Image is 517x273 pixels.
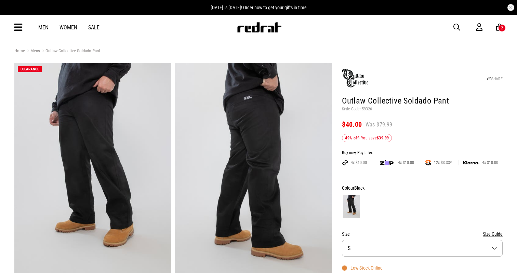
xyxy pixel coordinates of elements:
img: SPLITPAY [425,160,431,165]
span: 4x $10.00 [479,160,501,165]
div: - You save [342,134,392,142]
a: Home [14,48,25,53]
img: Black [343,195,360,218]
div: 2 [501,26,503,30]
span: $40.00 [342,120,362,128]
div: Low Stock Online [342,265,383,271]
a: Women [59,24,77,31]
span: 4x $10.00 [348,160,370,165]
a: Mens [25,48,40,55]
img: KLARNA [463,161,479,165]
div: Buy now, Pay later. [342,150,503,156]
div: Colour [342,184,503,192]
p: Style Code: 59326 [342,107,503,112]
span: Was $79.99 [366,121,393,128]
span: 12x $3.33* [431,160,454,165]
img: AFTERPAY [342,160,348,165]
button: Size Guide [483,230,503,238]
div: Size [342,230,503,238]
b: $39.99 [377,136,389,140]
span: S [348,245,350,251]
img: zip [380,159,394,166]
a: 2 [496,24,503,31]
span: CLEARANCE [21,67,39,71]
b: 49% off [345,136,359,140]
a: SHARE [487,77,503,81]
a: Sale [88,24,100,31]
a: Outlaw Collective Soldado Pant [40,48,100,55]
img: Redrat logo [237,22,282,32]
span: 4x $10.00 [395,160,417,165]
span: Black [354,185,364,191]
a: Men [38,24,49,31]
img: Outlaw Collective [342,69,369,88]
span: [DATE] is [DATE]! Order now to get your gifts in time [211,5,307,10]
h1: Outlaw Collective Soldado Pant [342,96,503,107]
button: S [342,240,503,257]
